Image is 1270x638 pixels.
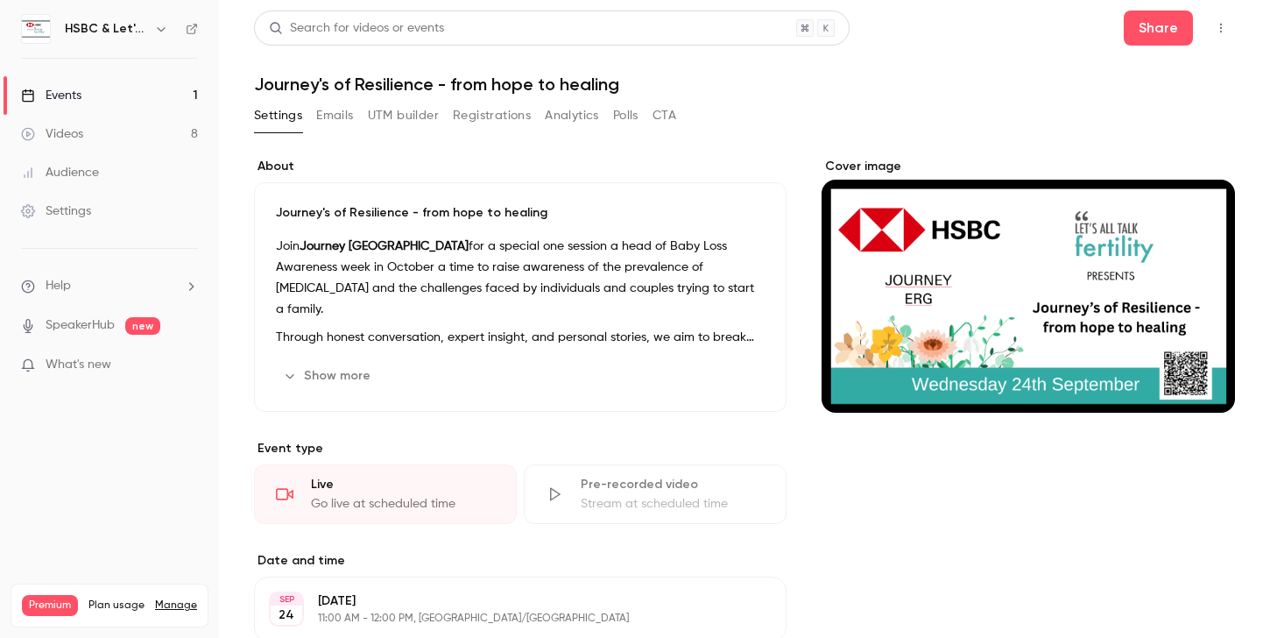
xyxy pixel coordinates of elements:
[613,102,639,130] button: Polls
[279,606,294,624] p: 24
[653,102,676,130] button: CTA
[254,74,1235,95] h1: Journey's of Resilience - from hope to healing
[311,476,495,493] div: Live
[300,240,469,252] strong: Journey [GEOGRAPHIC_DATA]
[581,476,765,493] div: Pre-recorded video
[125,317,160,335] span: new
[254,102,302,130] button: Settings
[254,440,787,457] p: Event type
[254,158,787,175] label: About
[65,20,147,38] h6: HSBC & Let's All Talk Fertility
[822,158,1236,413] section: Cover image
[21,164,99,181] div: Audience
[311,495,495,513] div: Go live at scheduled time
[271,593,302,606] div: SEP
[1124,11,1193,46] button: Share
[46,277,71,295] span: Help
[269,19,444,38] div: Search for videos or events
[254,464,517,524] div: LiveGo live at scheduled time
[177,358,198,373] iframe: Noticeable Trigger
[21,125,83,143] div: Videos
[368,102,439,130] button: UTM builder
[22,595,78,616] span: Premium
[822,158,1236,175] label: Cover image
[254,552,787,570] label: Date and time
[276,204,765,222] p: Journey's of Resilience - from hope to healing
[453,102,531,130] button: Registrations
[318,612,694,626] p: 11:00 AM - 12:00 PM, [GEOGRAPHIC_DATA]/[GEOGRAPHIC_DATA]
[22,15,50,43] img: HSBC & Let's All Talk Fertility
[318,592,694,610] p: [DATE]
[46,316,115,335] a: SpeakerHub
[88,599,145,613] span: Plan usage
[46,356,111,374] span: What's new
[155,599,197,613] a: Manage
[316,102,353,130] button: Emails
[21,277,198,295] li: help-dropdown-opener
[581,495,765,513] div: Stream at scheduled time
[276,236,765,320] p: Join for a special one session a head of Baby Loss Awareness week in October a time to raise awar...
[545,102,599,130] button: Analytics
[524,464,787,524] div: Pre-recorded videoStream at scheduled time
[276,327,765,348] p: Through honest conversation, expert insight, and personal stories, we aim to break the silence ar...
[276,362,381,390] button: Show more
[21,87,81,104] div: Events
[21,202,91,220] div: Settings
